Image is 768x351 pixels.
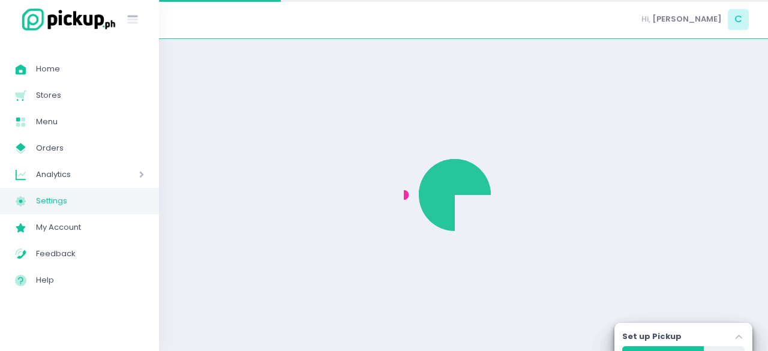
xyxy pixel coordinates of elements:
span: Feedback [36,246,144,262]
span: Hi, [641,13,650,25]
span: Help [36,272,144,288]
img: logo [15,7,117,32]
span: Settings [36,193,144,209]
span: Orders [36,140,144,156]
span: Stores [36,88,144,103]
span: C [728,9,749,30]
span: Analytics [36,167,105,182]
span: Menu [36,114,144,130]
span: My Account [36,220,144,235]
span: Home [36,61,144,77]
label: Set up Pickup [622,331,682,343]
span: [PERSON_NAME] [652,13,722,25]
